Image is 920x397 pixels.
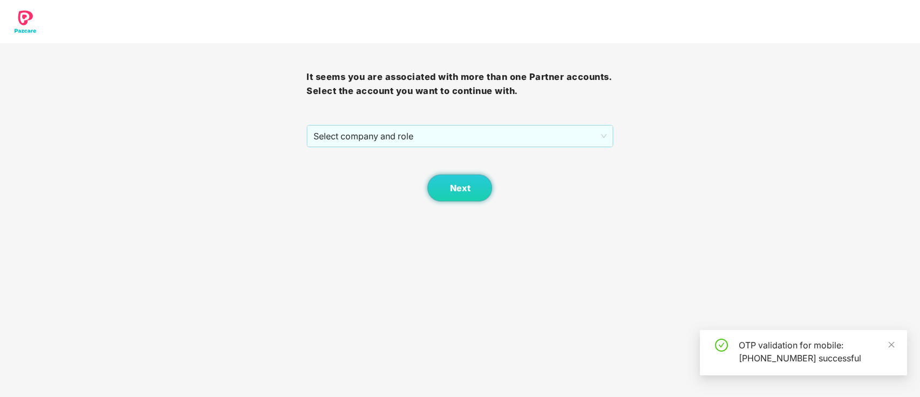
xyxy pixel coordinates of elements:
span: check-circle [715,339,728,352]
span: close [888,341,895,348]
span: Select company and role [314,126,606,146]
div: OTP validation for mobile: [PHONE_NUMBER] successful [739,339,894,365]
h3: It seems you are associated with more than one Partner accounts. Select the account you want to c... [306,70,613,98]
button: Next [427,174,492,201]
span: Next [449,183,470,193]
